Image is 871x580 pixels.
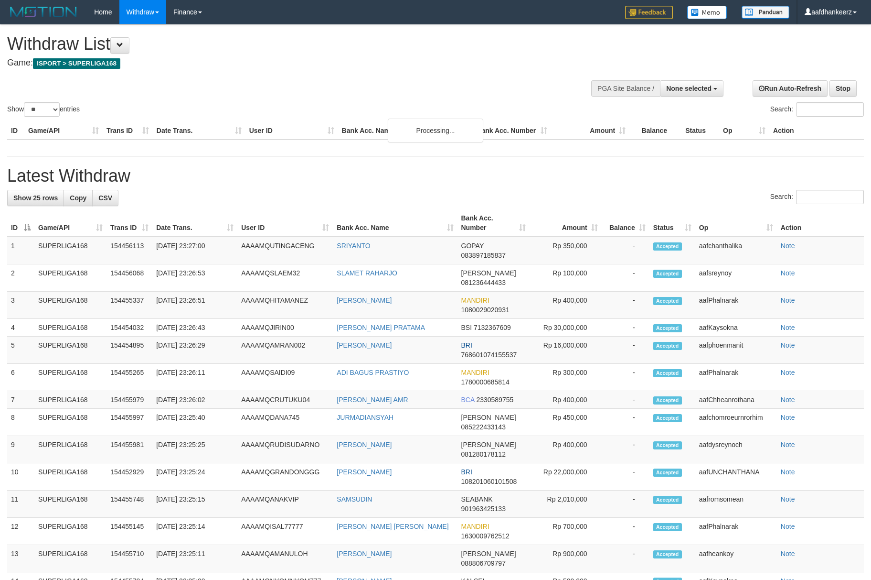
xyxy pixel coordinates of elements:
[337,550,392,558] a: [PERSON_NAME]
[695,237,777,264] td: aafchanthalika
[152,545,237,572] td: [DATE] 23:25:11
[337,414,393,421] a: JURMADIANSYAH
[152,264,237,292] td: [DATE] 23:26:53
[106,463,152,491] td: 154452929
[695,391,777,409] td: aafChheanrothana
[237,391,333,409] td: AAAAMQCRUTUKU04
[237,292,333,319] td: AAAAMQHITAMANEZ
[695,436,777,463] td: aafdysreynoch
[781,441,795,449] a: Note
[338,122,473,140] th: Bank Acc. Name
[629,122,681,140] th: Balance
[653,414,682,422] span: Accepted
[653,342,682,350] span: Accepted
[7,166,864,186] h1: Latest Withdraw
[92,190,118,206] a: CSV
[152,436,237,463] td: [DATE] 23:25:25
[695,463,777,491] td: aafUNCHANTHANA
[461,550,516,558] span: [PERSON_NAME]
[152,391,237,409] td: [DATE] 23:26:02
[7,364,34,391] td: 6
[461,532,510,540] span: Copy 1630009762512 to clipboard
[333,209,457,237] th: Bank Acc. Name: activate to sort column ascending
[602,209,649,237] th: Balance: activate to sort column ascending
[106,319,152,337] td: 154454032
[530,436,602,463] td: Rp 400,000
[7,122,24,140] th: ID
[530,391,602,409] td: Rp 400,000
[152,409,237,436] td: [DATE] 23:25:40
[457,209,530,237] th: Bank Acc. Number: activate to sort column ascending
[7,436,34,463] td: 9
[7,190,64,206] a: Show 25 rows
[7,337,34,364] td: 5
[461,495,493,503] span: SEABANK
[152,364,237,391] td: [DATE] 23:26:11
[653,270,682,278] span: Accepted
[530,409,602,436] td: Rp 450,000
[237,409,333,436] td: AAAAMQDANA745
[530,209,602,237] th: Amount: activate to sort column ascending
[7,463,34,491] td: 10
[695,319,777,337] td: aafKaysokna
[530,463,602,491] td: Rp 22,000,000
[461,505,506,513] span: Copy 901963425133 to clipboard
[653,297,682,305] span: Accepted
[781,324,795,331] a: Note
[653,324,682,332] span: Accepted
[34,319,106,337] td: SUPERLIGA168
[530,518,602,545] td: Rp 700,000
[796,102,864,117] input: Search:
[7,237,34,264] td: 1
[602,264,649,292] td: -
[681,122,719,140] th: Status
[476,396,513,404] span: Copy 2330589755 to clipboard
[7,34,571,54] h1: Withdraw List
[777,209,864,237] th: Action
[24,102,60,117] select: Showentries
[695,409,777,436] td: aafchomroeurnrorhim
[829,80,857,97] a: Stop
[474,324,511,331] span: Copy 7132367609 to clipboard
[602,364,649,391] td: -
[7,319,34,337] td: 4
[461,351,517,359] span: Copy 768601074155537 to clipboard
[781,468,795,476] a: Note
[152,463,237,491] td: [DATE] 23:25:24
[602,337,649,364] td: -
[34,463,106,491] td: SUPERLIGA168
[461,252,506,259] span: Copy 083897185837 to clipboard
[461,242,484,250] span: GOPAY
[7,545,34,572] td: 13
[461,468,472,476] span: BRI
[152,491,237,518] td: [DATE] 23:25:15
[337,242,370,250] a: SRIYANTO
[530,491,602,518] td: Rp 2,010,000
[695,337,777,364] td: aafphoenmanit
[781,495,795,503] a: Note
[7,209,34,237] th: ID: activate to sort column descending
[7,264,34,292] td: 2
[34,545,106,572] td: SUPERLIGA168
[106,337,152,364] td: 154454895
[461,450,506,458] span: Copy 081280178112 to clipboard
[653,242,682,251] span: Accepted
[781,369,795,376] a: Note
[551,122,629,140] th: Amount
[653,523,682,531] span: Accepted
[237,237,333,264] td: AAAAMQUTINGACENG
[70,194,86,202] span: Copy
[237,436,333,463] td: AAAAMQRUDISUDARNO
[337,441,392,449] a: [PERSON_NAME]
[64,190,93,206] a: Copy
[237,518,333,545] td: AAAAMQISAL77777
[7,102,80,117] label: Show entries
[530,237,602,264] td: Rp 350,000
[237,463,333,491] td: AAAAMQGRANDONGGG
[781,269,795,277] a: Note
[152,209,237,237] th: Date Trans.: activate to sort column ascending
[337,396,408,404] a: [PERSON_NAME] AMR
[24,122,103,140] th: Game/API
[7,58,571,68] h4: Game:
[770,190,864,204] label: Search:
